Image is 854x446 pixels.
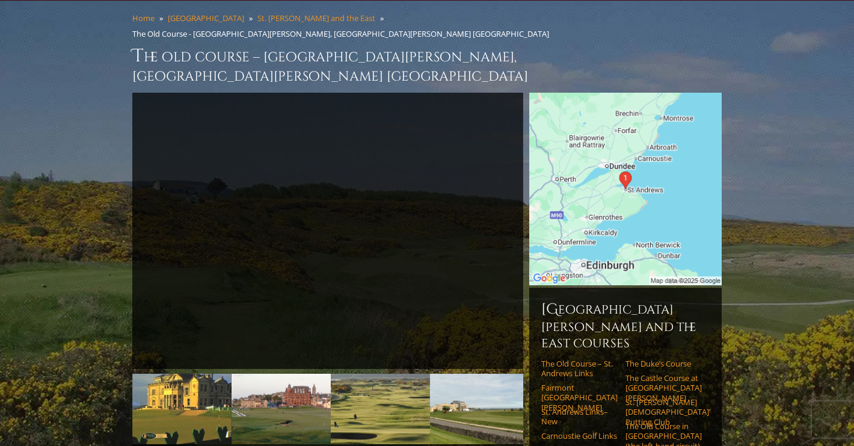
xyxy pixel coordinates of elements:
a: Home [132,13,155,23]
img: Google Map of St Andrews Links, St Andrews, United Kingdom [529,93,722,285]
a: Fairmont [GEOGRAPHIC_DATA][PERSON_NAME] [541,383,618,412]
a: The Old Course – St. Andrews Links [541,359,618,379]
h1: The Old Course – [GEOGRAPHIC_DATA][PERSON_NAME], [GEOGRAPHIC_DATA][PERSON_NAME] [GEOGRAPHIC_DATA] [132,44,722,85]
li: The Old Course - [GEOGRAPHIC_DATA][PERSON_NAME], [GEOGRAPHIC_DATA][PERSON_NAME] [GEOGRAPHIC_DATA] [132,28,554,39]
a: St. Andrews Links–New [541,407,618,427]
a: The Castle Course at [GEOGRAPHIC_DATA][PERSON_NAME] [625,373,702,403]
h6: [GEOGRAPHIC_DATA][PERSON_NAME] and the East Courses [541,300,710,352]
a: The Duke’s Course [625,359,702,368]
a: St. [PERSON_NAME] [DEMOGRAPHIC_DATA]’ Putting Club [625,397,702,427]
a: St. [PERSON_NAME] and the East [257,13,375,23]
a: [GEOGRAPHIC_DATA] [168,13,244,23]
a: Carnoustie Golf Links [541,431,618,441]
